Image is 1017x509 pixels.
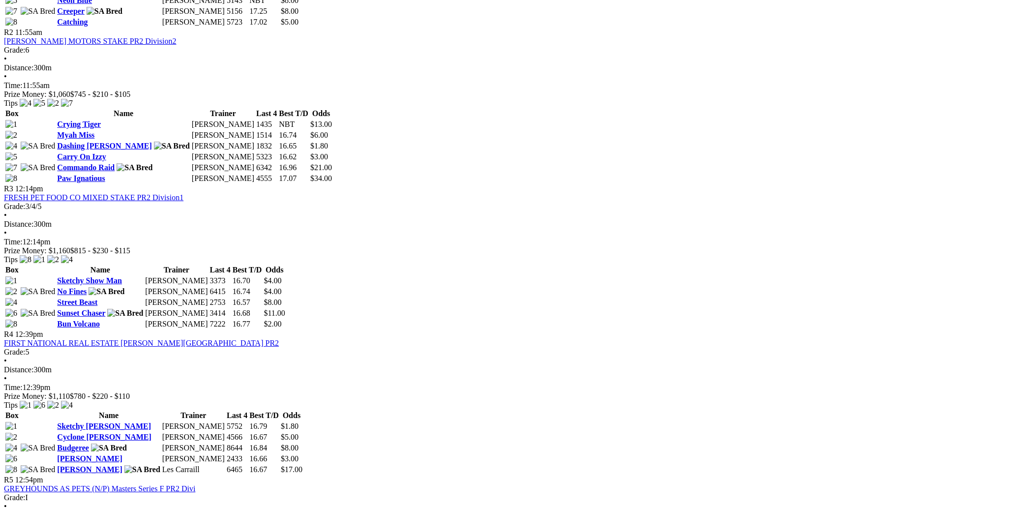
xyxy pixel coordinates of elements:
td: [PERSON_NAME] [145,298,208,307]
span: Grade: [4,493,26,502]
img: 6 [5,454,17,463]
th: Last 4 [226,411,248,420]
span: $21.00 [310,163,332,172]
img: 4 [5,444,17,452]
span: Time: [4,383,23,391]
span: $815 - $230 - $115 [70,246,130,255]
td: [PERSON_NAME] [162,443,225,453]
td: [PERSON_NAME] [191,141,255,151]
td: [PERSON_NAME] [162,17,225,27]
img: 2 [5,433,17,442]
span: • [4,229,7,237]
span: $34.00 [310,174,332,182]
span: Grade: [4,348,26,356]
div: 12:39pm [4,383,1013,392]
a: GREYHOUNDS AS PETS (N/P) Masters Series F PR2 Divi [4,484,195,493]
td: [PERSON_NAME] [162,454,225,464]
img: SA Bred [89,287,124,296]
img: SA Bred [21,7,56,16]
td: [PERSON_NAME] [162,432,225,442]
span: $1.80 [281,422,299,430]
th: Name [57,109,190,119]
td: 16.74 [232,287,263,297]
td: 3414 [209,308,231,318]
a: Crying Tiger [57,120,101,128]
img: SA Bred [87,7,122,16]
img: SA Bred [154,142,190,150]
img: SA Bred [21,163,56,172]
td: 16.57 [232,298,263,307]
th: Best T/D [278,109,309,119]
span: Time: [4,238,23,246]
img: 1 [5,422,17,431]
td: 5323 [256,152,277,162]
img: 2 [47,401,59,410]
td: 16.67 [249,432,279,442]
img: SA Bred [107,309,143,318]
img: 4 [61,255,73,264]
a: [PERSON_NAME] [57,454,122,463]
div: I [4,493,1013,502]
a: Cyclone [PERSON_NAME] [57,433,151,441]
a: Creeper [57,7,84,15]
td: [PERSON_NAME] [191,152,255,162]
td: [PERSON_NAME] [145,287,208,297]
span: R2 [4,28,13,36]
span: $6.00 [310,131,328,139]
td: 17.25 [249,6,279,16]
td: [PERSON_NAME] [191,120,255,129]
td: 4555 [256,174,277,183]
span: 12:39pm [15,330,43,338]
td: 1832 [256,141,277,151]
span: $5.00 [281,433,299,441]
span: Distance: [4,365,33,374]
a: Carry On Izzy [57,152,106,161]
td: 6342 [256,163,277,173]
span: $745 - $210 - $105 [70,90,131,98]
span: Tips [4,401,18,409]
td: 5156 [226,6,248,16]
span: $13.00 [310,120,332,128]
img: SA Bred [117,163,152,172]
img: 8 [20,255,31,264]
th: Name [57,411,161,420]
div: Prize Money: $1,110 [4,392,1013,401]
th: Odds [280,411,303,420]
td: NBT [278,120,309,129]
img: 2 [5,287,17,296]
span: $4.00 [264,276,281,285]
span: $4.00 [264,287,281,296]
td: Les Carraill [162,465,225,475]
img: 1 [5,120,17,129]
div: 3/4/5 [4,202,1013,211]
div: Prize Money: $1,160 [4,246,1013,255]
span: • [4,72,7,81]
div: 300m [4,63,1013,72]
span: $780 - $220 - $110 [70,392,130,400]
td: 16.79 [249,421,279,431]
a: Paw Ignatious [57,174,105,182]
span: • [4,55,7,63]
td: 16.66 [249,454,279,464]
td: 4566 [226,432,248,442]
img: 8 [5,18,17,27]
img: 7 [5,7,17,16]
a: Budgeree [57,444,89,452]
span: $3.00 [281,454,299,463]
span: $8.00 [281,444,299,452]
span: • [4,357,7,365]
span: R5 [4,476,13,484]
div: 12:14pm [4,238,1013,246]
div: Prize Money: $1,060 [4,90,1013,99]
td: 1514 [256,130,277,140]
img: SA Bred [21,309,56,318]
span: Distance: [4,220,33,228]
span: Grade: [4,46,26,54]
span: Distance: [4,63,33,72]
img: 8 [5,174,17,183]
span: Grade: [4,202,26,210]
td: 16.74 [278,130,309,140]
div: 5 [4,348,1013,357]
a: [PERSON_NAME] [57,465,122,474]
td: [PERSON_NAME] [145,276,208,286]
